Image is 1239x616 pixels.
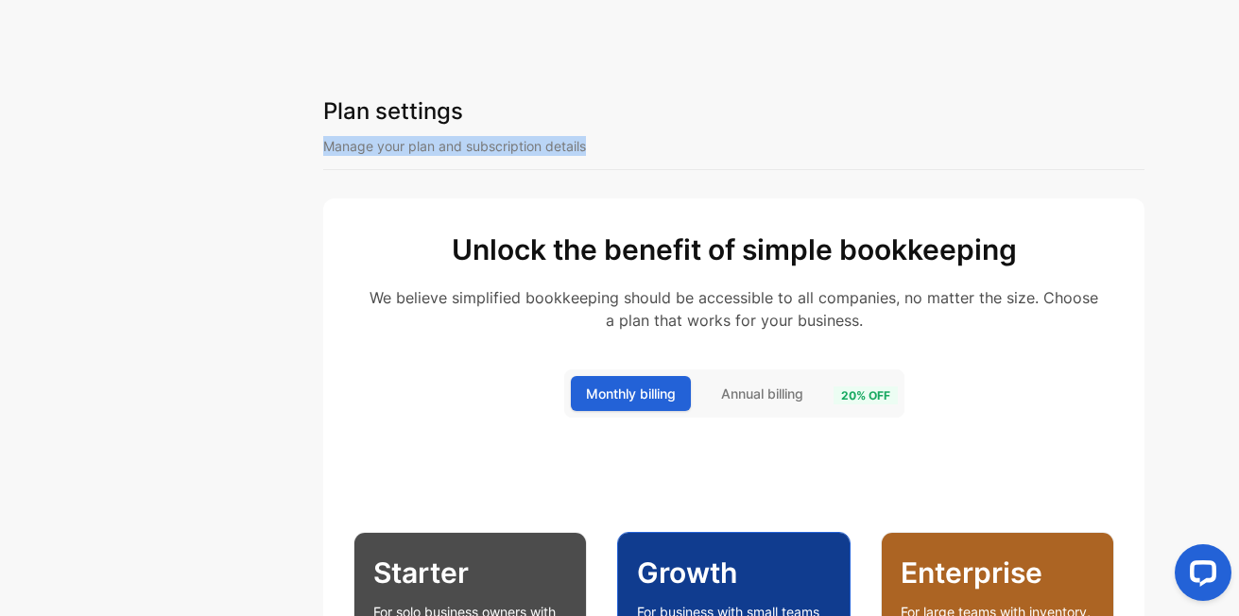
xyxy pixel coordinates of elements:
[901,552,1094,594] p: Enterprise
[323,94,463,128] h1: Plan settings
[323,136,1144,156] p: Manage your plan and subscription details
[353,286,1114,332] p: We believe simplified bookkeeping should be accessible to all companies, no matter the size. Choo...
[586,384,676,403] span: Monthly billing
[834,386,898,404] span: 20 % off
[1160,537,1239,616] iframe: LiveChat chat widget
[571,376,691,411] button: Monthly billing
[706,376,818,411] button: Annual billing
[373,552,567,594] p: Starter
[353,229,1114,271] h2: Unlock the benefit of simple bookkeeping
[721,384,803,403] span: Annual billing
[637,552,831,594] p: Growth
